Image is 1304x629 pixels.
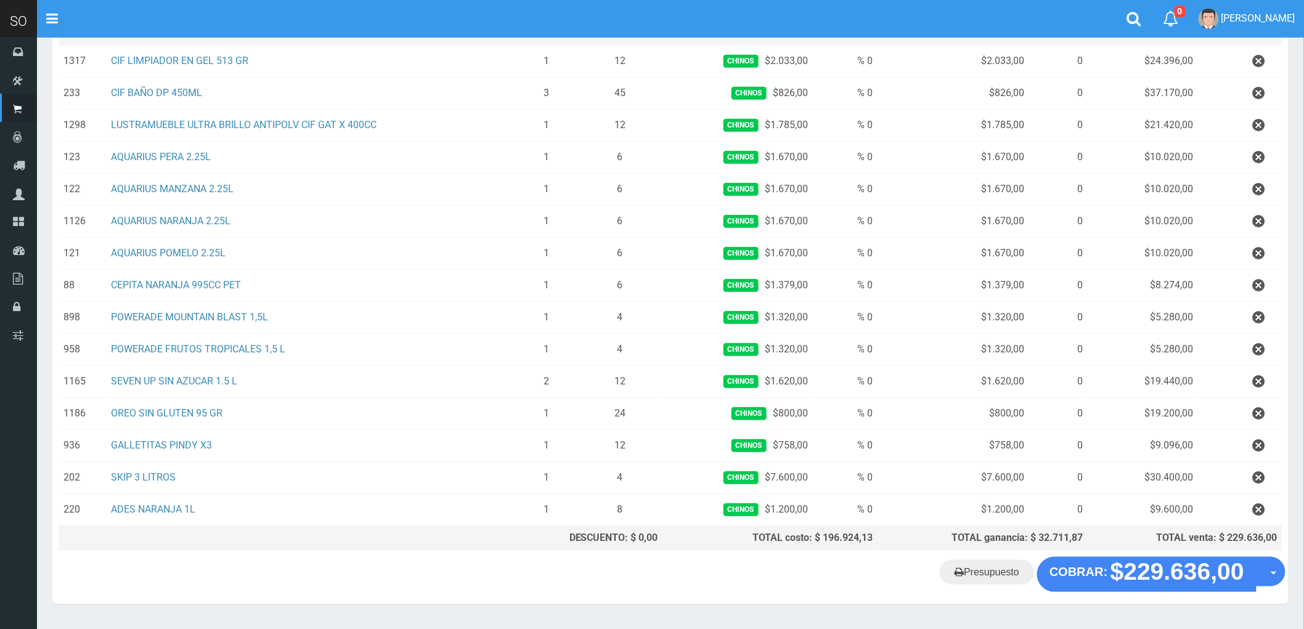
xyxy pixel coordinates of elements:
td: $1.670,00 [878,237,1030,269]
td: 4 [577,333,663,365]
span: Chinos [723,151,759,164]
div: DESCUENTO: $ 0,00 [521,531,658,545]
td: 0 [1029,45,1088,78]
strong: COBRAR: [1049,565,1107,578]
td: $1.379,00 [663,269,813,301]
a: AQUARIUS MANZANA 2.25L [111,183,234,195]
td: % 0 [813,173,878,205]
td: 6 [577,237,663,269]
td: 24 [577,397,663,429]
a: CEPITA NARANJA 995CC PET [111,279,241,291]
td: $5.280,00 [1088,301,1198,333]
td: 1 [516,493,577,526]
td: 6 [577,173,663,205]
td: % 0 [813,237,878,269]
td: $1.320,00 [663,301,813,333]
td: $1.670,00 [663,205,813,237]
a: GALLETITAS PINDY X3 [111,439,212,451]
a: CIF LIMPIADOR EN GEL 513 GR [111,55,248,67]
a: AQUARIUS PERA 2.25L [111,151,211,163]
td: $19.200,00 [1088,397,1198,429]
td: 1 [516,333,577,365]
span: Chinos [731,87,767,100]
td: 898 [59,301,106,333]
td: 1 [516,173,577,205]
td: 936 [59,429,106,461]
td: 12 [577,109,663,141]
td: 0 [1029,397,1088,429]
td: $1.670,00 [878,141,1030,173]
td: 45 [577,77,663,109]
a: AQUARIUS NARANJA 2.25L [111,215,230,227]
span: Chinos [723,375,759,388]
td: 1 [516,301,577,333]
td: 6 [577,141,663,173]
a: OREO SIN GLUTEN 95 GR [111,407,222,419]
td: $30.400,00 [1088,461,1198,493]
td: $1.785,00 [663,109,813,141]
td: $1.200,00 [878,493,1030,526]
td: $10.020,00 [1088,173,1198,205]
td: $1.320,00 [878,301,1030,333]
a: POWERADE FRUTOS TROPICALES 1,5 L [111,343,285,355]
td: % 0 [813,365,878,397]
td: $1.379,00 [878,269,1030,301]
td: % 0 [813,429,878,461]
td: 121 [59,237,106,269]
td: % 0 [813,45,878,78]
td: $758,00 [663,429,813,461]
td: 0 [1029,461,1088,493]
td: % 0 [813,397,878,429]
td: $10.020,00 [1088,237,1198,269]
td: % 0 [813,301,878,333]
td: 0 [1029,173,1088,205]
span: Chinos [731,407,767,420]
td: $1.320,00 [878,333,1030,365]
span: Chinos [723,119,759,132]
td: 202 [59,461,106,493]
span: Chinos [723,471,759,484]
td: 1 [516,237,577,269]
td: $1.785,00 [878,109,1030,141]
td: % 0 [813,109,878,141]
td: 1126 [59,205,106,237]
td: % 0 [813,77,878,109]
a: LUSTRAMUEBLE ULTRA BRILLO ANTIPOLV CIF GAT X 400CC [111,119,377,131]
div: TOTAL venta: $ 229.636,00 [1093,531,1278,545]
td: 12 [577,365,663,397]
td: 12 [577,429,663,461]
a: SEVEN UP SIN AZUCAR 1.5 L [111,375,237,387]
td: 1 [516,461,577,493]
td: $826,00 [878,77,1030,109]
td: % 0 [813,493,878,526]
td: 220 [59,493,106,526]
td: $9.096,00 [1088,429,1198,461]
td: $800,00 [663,397,813,429]
td: 1 [516,109,577,141]
td: 958 [59,333,106,365]
td: 1 [516,397,577,429]
td: $800,00 [878,397,1030,429]
td: 0 [1029,333,1088,365]
td: $826,00 [663,77,813,109]
td: 1 [516,205,577,237]
td: $1.670,00 [663,237,813,269]
td: 233 [59,77,106,109]
button: COBRAR: $229.636,00 [1037,557,1257,591]
td: 6 [577,205,663,237]
td: $8.274,00 [1088,269,1198,301]
td: $1.670,00 [878,205,1030,237]
td: $1.620,00 [663,365,813,397]
td: 0 [1029,109,1088,141]
td: 1 [516,269,577,301]
td: $1.620,00 [878,365,1030,397]
td: 0 [1029,365,1088,397]
td: $1.200,00 [663,493,813,526]
td: 1298 [59,109,106,141]
span: Chinos [723,183,759,196]
div: TOTAL ganancia: $ 32.711,87 [883,531,1083,545]
td: 1 [516,141,577,173]
td: 0 [1029,237,1088,269]
td: $37.170,00 [1088,77,1198,109]
td: 1 [516,429,577,461]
